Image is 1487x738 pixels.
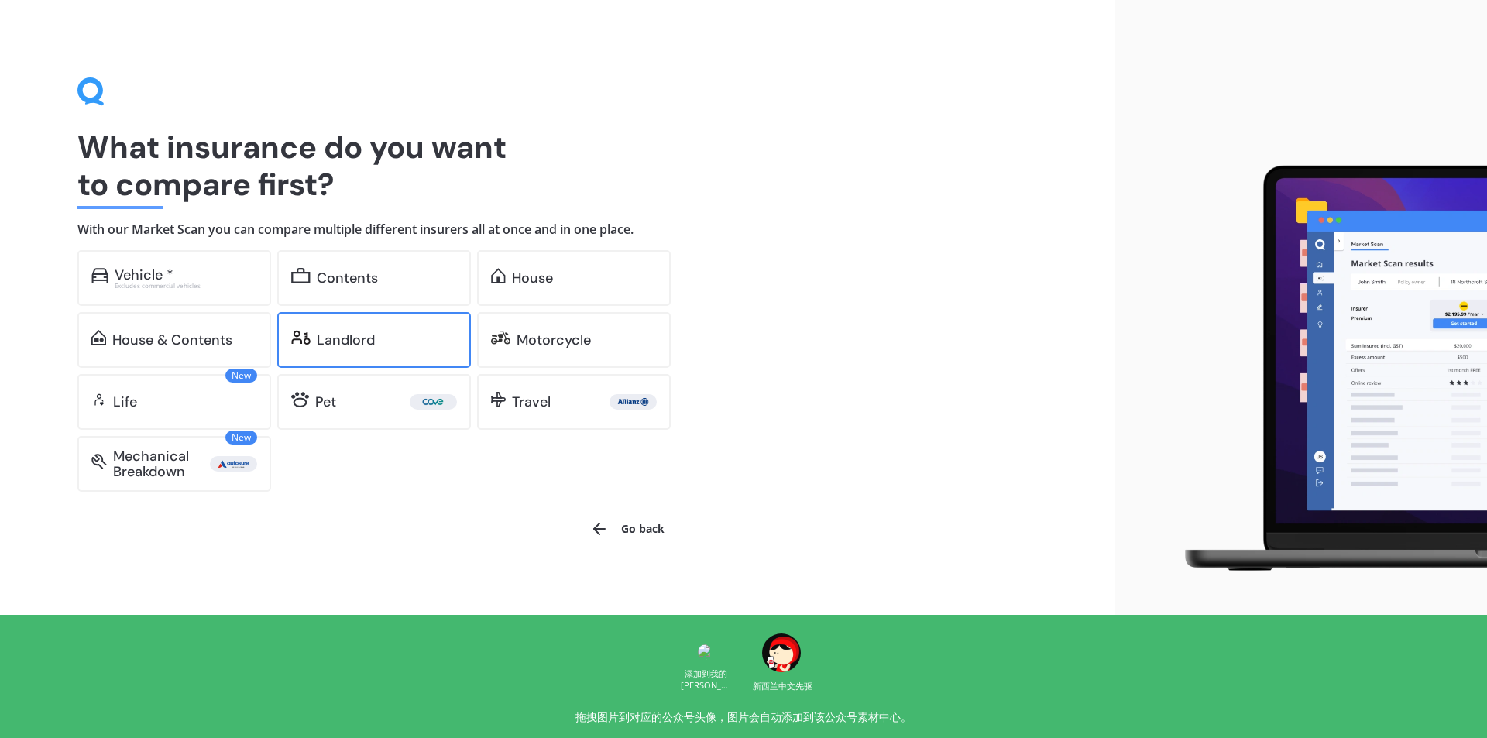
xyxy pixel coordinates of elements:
img: landlord.470ea2398dcb263567d0.svg [291,330,311,345]
div: Life [113,394,137,410]
img: car.f15378c7a67c060ca3f3.svg [91,268,108,283]
img: home-and-contents.b802091223b8502ef2dd.svg [91,330,106,345]
button: Go back [581,510,674,547]
img: pet.71f96884985775575a0d.svg [291,392,309,407]
div: Motorcycle [517,332,591,348]
div: Landlord [317,332,375,348]
h1: What insurance do you want to compare first? [77,129,1038,203]
span: New [225,431,257,445]
div: House [512,270,553,286]
a: Pet [277,374,471,430]
img: laptop.webp [1162,156,1487,582]
img: mbi.6615ef239df2212c2848.svg [91,454,107,469]
div: Travel [512,394,551,410]
img: Allianz.webp [613,394,654,410]
img: home.91c183c226a05b4dc763.svg [491,268,506,283]
div: Vehicle * [115,267,173,283]
div: House & Contents [112,332,232,348]
img: travel.bdda8d6aa9c3f12c5fe2.svg [491,392,506,407]
img: content.01f40a52572271636b6f.svg [291,268,311,283]
div: Pet [315,394,336,410]
h4: With our Market Scan you can compare multiple different insurers all at once and in one place. [77,221,1038,238]
img: Cove.webp [413,394,454,410]
span: New [225,369,257,383]
img: Autosure.webp [213,456,254,472]
div: Mechanical Breakdown [113,448,210,479]
div: Excludes commercial vehicles [115,283,257,289]
img: life.f720d6a2d7cdcd3ad642.svg [91,392,107,407]
div: Contents [317,270,378,286]
img: motorbike.c49f395e5a6966510904.svg [491,330,510,345]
